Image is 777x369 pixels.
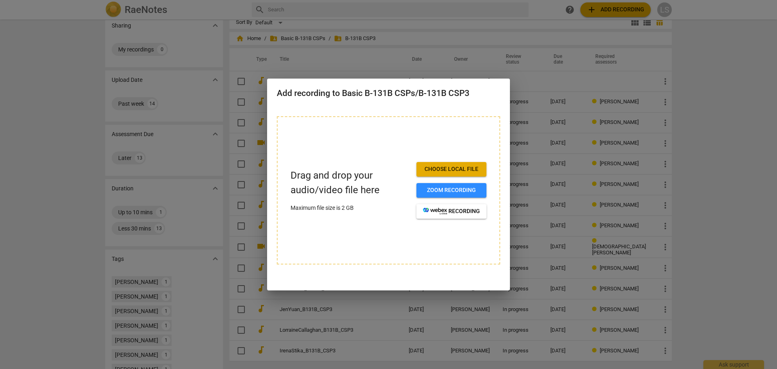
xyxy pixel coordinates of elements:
[423,207,480,215] span: recording
[277,88,500,98] h2: Add recording to Basic B-131B CSPs/B-131B CSP3
[416,183,486,198] button: Zoom recording
[423,165,480,173] span: Choose local file
[291,204,410,212] p: Maximum file size is 2 GB
[416,204,486,219] button: recording
[416,162,486,177] button: Choose local file
[291,169,410,197] p: Drag and drop your audio/video file here
[423,186,480,194] span: Zoom recording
